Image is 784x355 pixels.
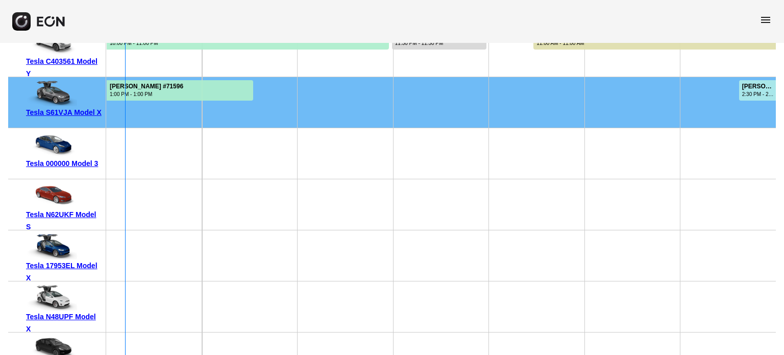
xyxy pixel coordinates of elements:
[26,55,102,80] div: Tesla C403561 Model Y
[26,208,102,233] div: Tesla N62UKF Model S
[110,39,183,47] div: 10:00 PM - 11:00 PM
[26,183,77,208] img: car
[26,132,77,157] img: car
[26,106,102,119] div: Tesla S61VJA Model X
[106,77,254,101] div: Rented for 3 days by David Park Current status is rental
[26,81,77,106] img: car
[742,90,775,98] div: 2:30 PM - 2:30 PM
[739,77,776,101] div: Rented for 7 days by Trevor Williams Current status is confirmed
[26,157,102,170] div: Tesla 000000 Model 3
[26,311,102,335] div: Tesla N48UPF Model X
[110,90,183,98] div: 1:00 PM - 1:00 PM
[26,285,77,311] img: car
[26,259,102,284] div: Tesla 17953EL Model X
[742,83,775,90] div: [PERSON_NAME] #70199
[26,234,77,259] img: car
[110,83,183,90] div: [PERSON_NAME] #71596
[536,39,610,47] div: 11:00 AM - 11:00 AM
[759,14,772,26] span: menu
[395,39,455,47] div: 11:30 PM - 11:30 PM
